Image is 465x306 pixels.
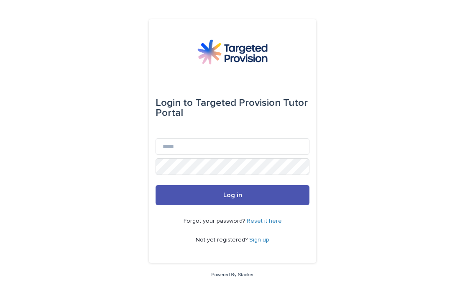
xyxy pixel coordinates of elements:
a: Reset it here [247,218,282,224]
a: Powered By Stacker [211,272,253,277]
span: Login to [156,98,193,108]
img: M5nRWzHhSzIhMunXDL62 [197,39,268,64]
button: Log in [156,185,309,205]
div: Targeted Provision Tutor Portal [156,91,309,125]
span: Not yet registered? [196,237,249,243]
span: Log in [223,192,242,198]
span: Forgot your password? [184,218,247,224]
a: Sign up [249,237,269,243]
